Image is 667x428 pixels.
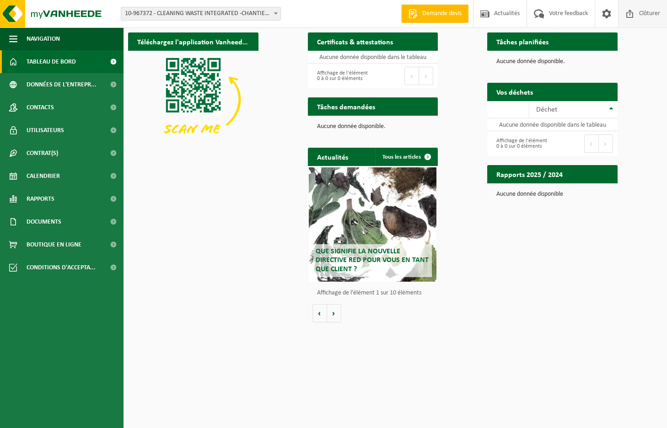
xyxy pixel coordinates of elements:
span: Conditions d'accepta... [27,256,96,279]
span: Documents [27,210,61,233]
button: Volgende [327,304,341,322]
a: Consulter les rapports [538,183,617,201]
div: Affichage de l'élément 0 à 0 sur 0 éléments [312,66,368,86]
span: Boutique en ligne [27,233,81,256]
h2: Certificats & attestations [308,32,402,50]
a: Tous les articles [375,148,437,166]
button: Vorige [312,304,327,322]
img: Download de VHEPlus App [128,51,258,148]
button: Next [599,134,613,153]
p: Aucune donnée disponible. [496,59,608,65]
h2: Vos déchets [487,83,542,101]
button: Previous [404,67,419,85]
div: Affichage de l'élément 0 à 0 sur 0 éléments [492,134,548,154]
td: Aucune donnée disponible dans le tableau [487,118,618,131]
h2: Rapports 2025 / 2024 [487,165,572,183]
p: Aucune donnée disponible [496,191,608,198]
h2: Téléchargez l'application Vanheede+ maintenant! [128,32,258,50]
h2: Tâches demandées [308,97,384,115]
span: Que signifie la nouvelle directive RED pour vous en tant que client ? [316,248,429,273]
span: Calendrier [27,165,60,187]
button: Previous [584,134,599,153]
span: 10-967372 - CLEANING WASTE INTEGRATED -CHANTIER HAUTRAGE - HAUTRAGE [121,7,280,20]
span: Demande devis [420,9,464,18]
span: Utilisateurs [27,119,64,142]
span: Contacts [27,96,54,119]
p: Aucune donnée disponible. [317,123,429,130]
a: Que signifie la nouvelle directive RED pour vous en tant que client ? [309,167,436,282]
button: Next [419,67,433,85]
h2: Actualités [308,148,357,166]
span: 10-967372 - CLEANING WASTE INTEGRATED -CHANTIER HAUTRAGE - HAUTRAGE [121,7,281,21]
span: Données de l'entrepr... [27,73,97,96]
a: Demande devis [401,5,468,23]
span: Navigation [27,27,60,50]
td: Aucune donnée disponible dans le tableau [308,51,438,64]
p: Affichage de l'élément 1 sur 10 éléments [317,290,434,296]
span: Contrat(s) [27,142,58,165]
h2: Tâches planifiées [487,32,558,50]
span: Rapports [27,187,54,210]
span: Déchet [536,106,557,113]
span: Tableau de bord [27,50,76,73]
